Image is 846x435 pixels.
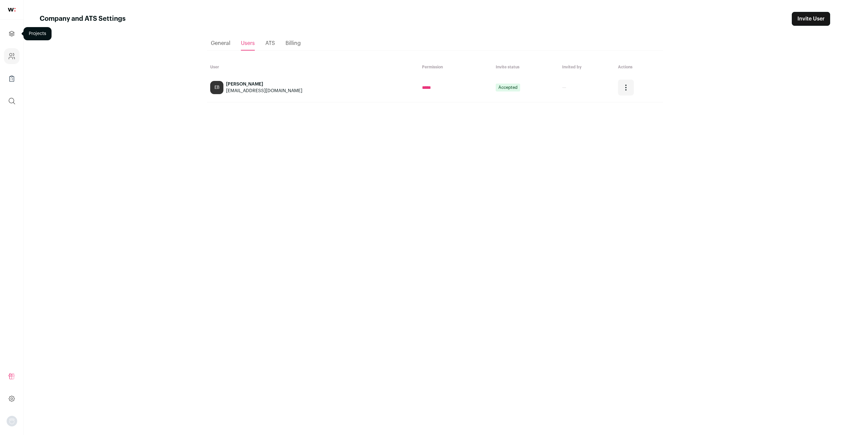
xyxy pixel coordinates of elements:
[792,12,830,26] a: Invite User
[226,81,302,88] div: [PERSON_NAME]
[210,81,223,94] div: EB
[4,71,19,87] a: Company Lists
[286,41,301,46] span: Billing
[492,61,559,73] th: Invite status
[419,61,492,73] th: Permission
[615,61,663,73] th: Actions
[23,27,52,40] div: Projects
[618,80,634,95] button: Open dropdown
[496,84,520,91] span: Accepted
[207,61,419,73] th: User
[4,26,19,42] a: Projects
[211,37,230,50] a: General
[265,41,275,46] span: ATS
[7,416,17,426] img: nopic.png
[7,416,17,426] button: Open dropdown
[40,14,126,23] h1: Company and ATS Settings
[8,8,16,12] img: wellfound-shorthand-0d5821cbd27db2630d0214b213865d53afaa358527fdda9d0ea32b1df1b89c2c.svg
[562,85,566,90] span: —
[559,61,615,73] th: Invited by
[226,88,302,94] div: [EMAIL_ADDRESS][DOMAIN_NAME]
[4,48,19,64] a: Company and ATS Settings
[286,37,301,50] a: Billing
[265,37,275,50] a: ATS
[241,41,255,46] span: Users
[211,41,230,46] span: General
